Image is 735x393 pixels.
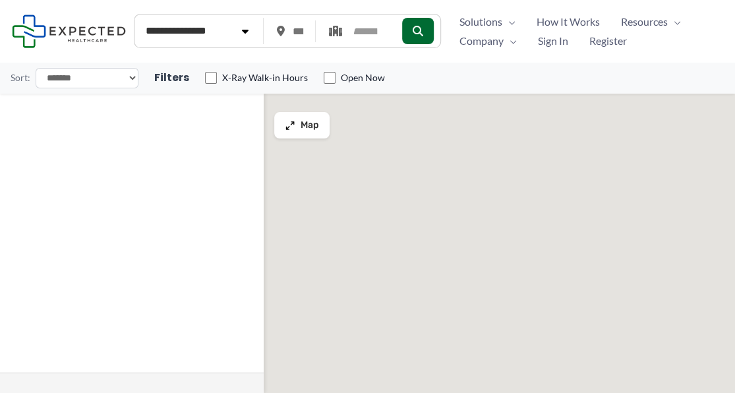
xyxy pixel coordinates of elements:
span: Company [459,31,504,51]
a: ResourcesMenu Toggle [610,12,691,32]
span: Register [589,31,627,51]
label: Open Now [341,71,385,84]
label: X-Ray Walk-in Hours [222,71,308,84]
span: Resources [621,12,668,32]
a: Sign In [527,31,579,51]
span: How It Works [537,12,600,32]
span: Solutions [459,12,502,32]
label: Sort: [11,69,30,86]
h3: Filters [154,71,189,85]
a: SolutionsMenu Toggle [449,12,526,32]
a: Register [579,31,637,51]
span: Menu Toggle [502,12,515,32]
span: Sign In [538,31,568,51]
span: Map [301,120,319,131]
img: Expected Healthcare Logo - side, dark font, small [12,15,126,48]
span: Menu Toggle [504,31,517,51]
a: How It Works [526,12,610,32]
button: Map [274,112,330,138]
a: CompanyMenu Toggle [449,31,527,51]
img: Maximize [285,120,295,131]
span: Menu Toggle [668,12,681,32]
